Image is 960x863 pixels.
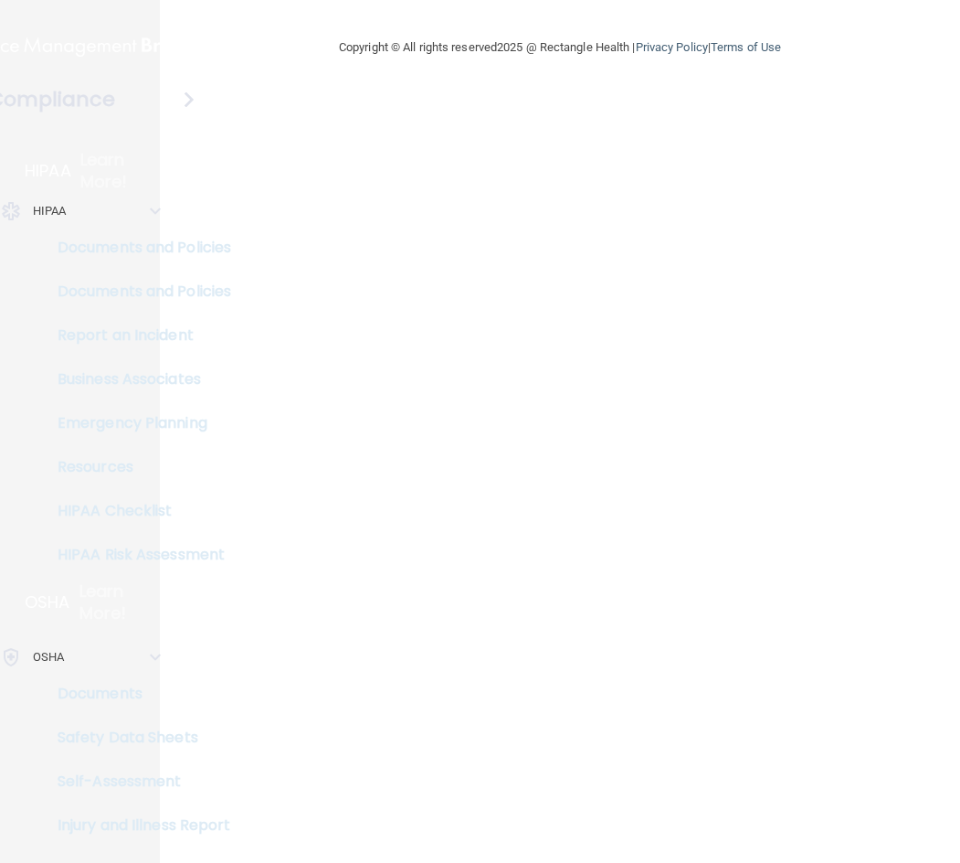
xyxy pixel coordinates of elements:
p: Documents and Policies [12,282,261,301]
p: Learn More! [79,581,162,624]
p: HIPAA Checklist [12,502,261,520]
p: Learn More! [80,149,161,193]
div: Copyright © All rights reserved 2025 @ Rectangle Health | | [227,18,893,77]
p: Resources [12,458,261,476]
p: Self-Assessment [12,772,261,791]
p: Emergency Planning [12,414,261,432]
p: OSHA [33,646,64,668]
p: HIPAA [33,200,67,222]
p: Business Associates [12,370,261,389]
p: HIPAA Risk Assessment [12,546,261,564]
p: Injury and Illness Report [12,816,261,835]
p: Documents [12,685,261,703]
p: Documents and Policies [12,239,261,257]
a: Terms of Use [711,40,781,54]
p: Safety Data Sheets [12,729,261,747]
p: HIPAA [25,160,71,182]
p: OSHA [25,591,70,613]
p: Report an Incident [12,326,261,345]
a: Privacy Policy [636,40,708,54]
